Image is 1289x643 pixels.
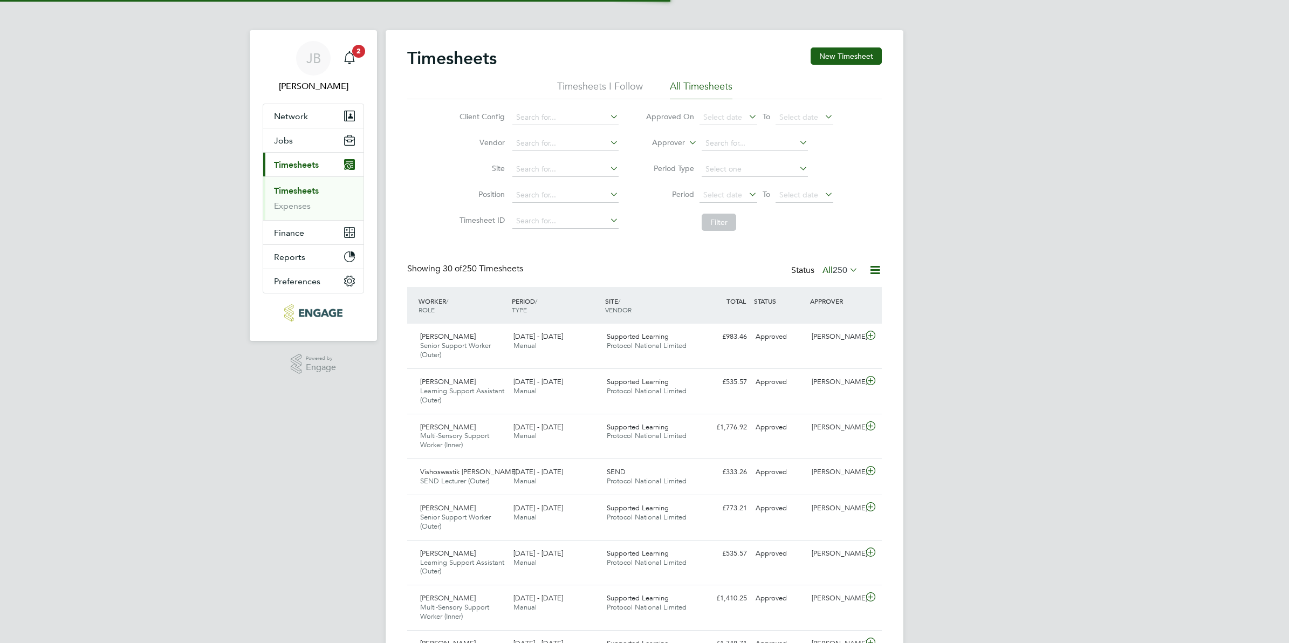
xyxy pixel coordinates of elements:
button: Finance [263,221,364,244]
span: Reports [274,252,305,262]
span: Jobs [274,135,293,146]
span: Protocol National Limited [607,386,687,395]
span: Supported Learning [607,332,669,341]
div: [PERSON_NAME] [807,419,863,436]
span: Finance [274,228,304,238]
span: Powered by [306,354,336,363]
label: Approver [636,138,685,148]
span: [PERSON_NAME] [420,422,476,432]
div: [PERSON_NAME] [807,500,863,517]
div: Approved [751,545,807,563]
a: Powered byEngage [291,354,337,374]
div: [PERSON_NAME] [807,373,863,391]
span: [DATE] - [DATE] [513,422,563,432]
div: Showing [407,263,525,275]
div: £333.26 [695,463,751,481]
button: Timesheets [263,153,364,176]
span: / [446,297,448,305]
span: [PERSON_NAME] [420,593,476,603]
span: Supported Learning [607,377,669,386]
div: Approved [751,419,807,436]
div: Approved [751,373,807,391]
span: [DATE] - [DATE] [513,503,563,512]
span: [PERSON_NAME] [420,503,476,512]
div: [PERSON_NAME] [807,590,863,607]
a: Expenses [274,201,311,211]
div: Timesheets [263,176,364,220]
span: Manual [513,603,537,612]
span: Protocol National Limited [607,476,687,485]
span: To [759,187,773,201]
button: Filter [702,214,736,231]
span: Manual [513,386,537,395]
li: Timesheets I Follow [557,80,643,99]
span: SEND [607,467,626,476]
div: Status [791,263,860,278]
input: Search for... [512,162,619,177]
div: £535.57 [695,373,751,391]
button: Jobs [263,128,364,152]
span: Senior Support Worker (Outer) [420,341,491,359]
span: Protocol National Limited [607,512,687,522]
span: [DATE] - [DATE] [513,549,563,558]
span: 30 of [443,263,462,274]
span: Senior Support Worker (Outer) [420,512,491,531]
span: Multi-Sensory Support Worker (Inner) [420,603,489,621]
span: 2 [352,45,365,58]
a: JB[PERSON_NAME] [263,41,364,93]
span: Learning Support Assistant (Outer) [420,386,504,405]
span: Timesheets [274,160,319,170]
div: [PERSON_NAME] [807,545,863,563]
span: 250 [833,265,847,276]
span: Select date [779,190,818,200]
span: 250 Timesheets [443,263,523,274]
span: / [535,297,537,305]
span: [PERSON_NAME] [420,332,476,341]
span: SEND Lecturer (Outer) [420,476,489,485]
span: Multi-Sensory Support Worker (Inner) [420,431,489,449]
span: Select date [779,112,818,122]
button: Reports [263,245,364,269]
input: Select one [702,162,808,177]
div: WORKER [416,291,509,319]
span: Protocol National Limited [607,558,687,567]
input: Search for... [702,136,808,151]
img: protocol-logo-retina.png [284,304,342,321]
span: JB [306,51,321,65]
span: Protocol National Limited [607,431,687,440]
div: £773.21 [695,500,751,517]
span: Vishoswastik [PERSON_NAME] [420,467,517,476]
div: £1,776.92 [695,419,751,436]
li: All Timesheets [670,80,732,99]
div: Approved [751,500,807,517]
span: Network [274,111,308,121]
label: All [822,265,858,276]
span: Supported Learning [607,593,669,603]
span: Supported Learning [607,549,669,558]
a: Timesheets [274,186,319,196]
label: Vendor [456,138,505,147]
label: Site [456,163,505,173]
span: Supported Learning [607,503,669,512]
span: Protocol National Limited [607,341,687,350]
span: TOTAL [726,297,746,305]
span: [DATE] - [DATE] [513,467,563,476]
a: Go to home page [263,304,364,321]
h2: Timesheets [407,47,497,69]
span: TYPE [512,305,527,314]
button: Network [263,104,364,128]
span: Josh Boulding [263,80,364,93]
span: Preferences [274,276,320,286]
label: Position [456,189,505,199]
div: [PERSON_NAME] [807,328,863,346]
span: Manual [513,431,537,440]
div: £983.46 [695,328,751,346]
span: Select date [703,190,742,200]
span: Supported Learning [607,422,669,432]
a: 2 [339,41,360,76]
div: Approved [751,590,807,607]
div: Approved [751,463,807,481]
span: [DATE] - [DATE] [513,593,563,603]
span: [DATE] - [DATE] [513,377,563,386]
label: Client Config [456,112,505,121]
